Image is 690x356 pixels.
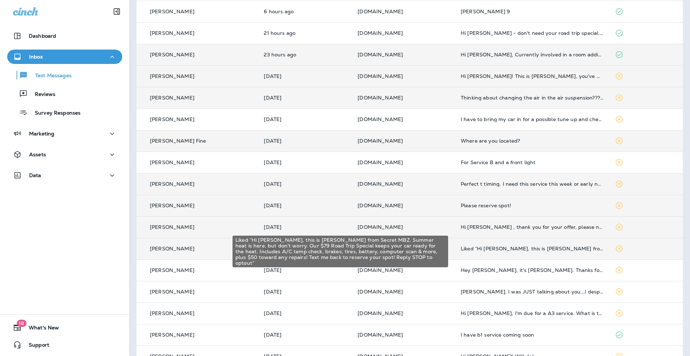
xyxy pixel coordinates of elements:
[461,52,603,57] div: Hi Jeff, Currently involved in a room addition to my home. I will select a couple of dates and ge...
[29,33,56,39] p: Dashboard
[150,310,194,316] p: [PERSON_NAME]
[461,246,603,251] div: Liked “Hi Catrina, this is Jeff from Secret MBZ. Summer heat is here, but don't worry. Our $79 Ro...
[461,224,603,230] div: Hi Jeff , thank you for your offer, please note that I sold the car last March ..
[358,8,403,15] span: [DOMAIN_NAME]
[7,320,122,335] button: 18What's New
[358,224,403,230] span: [DOMAIN_NAME]
[150,224,194,230] p: [PERSON_NAME]
[358,267,403,273] span: [DOMAIN_NAME]
[7,29,122,43] button: Dashboard
[461,95,603,101] div: Thinking about changing the air in the air suspension??? I guess there can be water. Ask the boss...
[7,126,122,141] button: Marketing
[264,267,346,273] p: Aug 18, 2025 01:17 PM
[264,9,346,14] p: Aug 20, 2025 08:18 AM
[264,73,346,79] p: Aug 19, 2025 01:46 PM
[150,203,194,208] p: [PERSON_NAME]
[7,168,122,182] button: Data
[264,95,346,101] p: Aug 18, 2025 03:16 PM
[358,310,403,316] span: [DOMAIN_NAME]
[17,320,26,327] span: 18
[150,332,194,338] p: [PERSON_NAME]
[22,325,59,333] span: What's New
[264,159,346,165] p: Aug 18, 2025 01:57 PM
[358,159,403,166] span: [DOMAIN_NAME]
[28,73,72,79] p: Text Messages
[461,30,603,36] div: Hi Jeff - don't need your road trip special. What I do need are some front airmatic struts instal...
[7,68,122,83] button: Text Messages
[150,267,194,273] p: [PERSON_NAME]
[461,159,603,165] div: For Service B and a front light
[358,30,403,36] span: [DOMAIN_NAME]
[7,50,122,64] button: Inbox
[7,86,122,101] button: Reviews
[264,30,346,36] p: Aug 19, 2025 05:36 PM
[358,181,403,187] span: [DOMAIN_NAME]
[264,181,346,187] p: Aug 18, 2025 01:40 PM
[150,289,194,295] p: [PERSON_NAME]
[264,203,346,208] p: Aug 18, 2025 01:29 PM
[461,203,603,208] div: Please reserve spot!
[150,95,194,101] p: [PERSON_NAME]
[264,310,346,316] p: Aug 18, 2025 01:15 PM
[233,236,448,267] div: Liked “Hi [PERSON_NAME], this is [PERSON_NAME] from Secret MBZ. Summer heat is here, but don't wo...
[264,52,346,57] p: Aug 19, 2025 03:45 PM
[264,138,346,144] p: Aug 18, 2025 02:32 PM
[461,73,603,79] div: Hi Jeff! This is Amanda, you've worked on my GLC 300 before. I hope you are well! Last time my ca...
[358,94,403,101] span: [DOMAIN_NAME]
[22,342,49,351] span: Support
[29,54,43,60] p: Inbox
[150,246,194,251] p: [PERSON_NAME]
[264,289,346,295] p: Aug 18, 2025 01:16 PM
[358,116,403,122] span: [DOMAIN_NAME]
[7,147,122,162] button: Assets
[358,202,403,209] span: [DOMAIN_NAME]
[150,138,206,144] p: [PERSON_NAME] Fine
[150,30,194,36] p: [PERSON_NAME]
[358,73,403,79] span: [DOMAIN_NAME]
[150,9,194,14] p: [PERSON_NAME]
[7,105,122,120] button: Survey Responses
[358,288,403,295] span: [DOMAIN_NAME]
[461,138,603,144] div: Where are you located?
[107,4,127,19] button: Collapse Sidebar
[150,73,194,79] p: [PERSON_NAME]
[29,172,41,178] p: Data
[461,332,603,338] div: I have b1 service coming soon
[264,224,346,230] p: Aug 18, 2025 01:27 PM
[29,131,54,137] p: Marketing
[150,159,194,165] p: [PERSON_NAME]
[7,338,122,352] button: Support
[461,9,603,14] div: Jeff 9
[461,181,603,187] div: Perfect t timing. I need this service this week or early next on the 2009 E350. And we schedule p...
[358,51,403,58] span: [DOMAIN_NAME]
[28,91,55,98] p: Reviews
[150,116,194,122] p: [PERSON_NAME]
[358,332,403,338] span: [DOMAIN_NAME]
[461,310,603,316] div: Hi Jeff, I'm due for a A3 service. What is the cost for that?
[29,152,46,157] p: Assets
[150,52,194,57] p: [PERSON_NAME]
[461,267,603,273] div: Hey Jeff, it's Seth. Thanks for your note against my better judgment. I actually took my SL 63 ba...
[28,110,80,117] p: Survey Responses
[150,181,194,187] p: [PERSON_NAME]
[264,332,346,338] p: Aug 18, 2025 01:15 PM
[264,116,346,122] p: Aug 18, 2025 02:42 PM
[461,289,603,295] div: Heyyyy Jeff, I was JUST talking about you...I desperately need my car service, as it is past due....
[461,116,603,122] div: I have to bring my car in for a possible tune up and check up, so that sounds perfect.
[358,138,403,144] span: [DOMAIN_NAME]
